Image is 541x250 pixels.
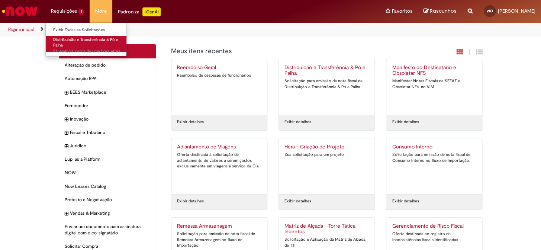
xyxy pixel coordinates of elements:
a: Adiantamento de Viagens Oferta destinada à solicitação de adiantamento de valores a serem gastos ... [171,138,267,194]
div: NOW [59,166,156,180]
span: Automação RPA [65,76,151,82]
div: Solicitação para emissão de nota fiscal de Distribuição e Transferência & Pó e Palha. [284,78,369,90]
span: Enviar um documento para assinatura digital com o co-signatário [65,224,151,236]
h2: Matriz de Alçada - Torre Tática Indiretos [284,223,369,235]
h2: Adiantamento de Viagens [177,144,261,150]
div: Alteração de pedido [59,58,156,72]
span: Inovação [70,116,151,122]
i: expandir categoria Fiscal e Tributário [65,129,68,137]
a: Página inicial [8,26,34,32]
div: Padroniza [118,7,161,16]
p: +GenAi [142,7,161,16]
span: Fiscal e Tributário [70,129,151,136]
a: Aberto R13464268 : Distribuicão e Transferência & Pó e Palha [46,36,128,52]
span: Distribuicão e Transferência & Pó e Palha [53,37,118,48]
div: Fornecedor [59,99,156,113]
div: Oferta destinada ao registro de inconsistências fiscais identificadas [392,231,476,243]
div: expandir categoria Vendas & Marketing Vendas & Marketing [59,206,156,220]
div: Enviar um documento para assinatura digital com o co-signatário [59,220,156,240]
i: Exibição em cartão [457,48,463,55]
a: Exibir Todas as Solicitações [46,26,128,34]
div: expandir categoria Fiscal e Tributário Fiscal e Tributário [59,126,156,140]
span: [PERSON_NAME] [498,8,535,14]
i: expandir categoria BEES Marketplace [65,89,68,97]
div: Automação RPA [59,72,156,86]
div: Solicitação para emissão de nota fiscal de Consumo Interno no fluxo de Importação. [392,152,476,163]
a: Exibir detalhes [177,198,204,204]
ul: Requisições [45,22,127,57]
span: Rascunhos [430,7,457,15]
span: WO [487,9,493,13]
h2: Reembolso Geral [177,65,261,71]
div: expandir categoria Jurídico Jurídico [59,139,156,153]
span: Solicitar Compra [65,243,151,250]
span: Now Leases Catalog [65,183,151,190]
span: Requisições [51,7,77,15]
span: BEES Marketplace [70,89,151,96]
span: Vendas & Marketing [70,210,151,217]
h2: Remessa Armazenagem [177,223,261,229]
i: expandir categoria Vendas & Marketing [65,210,68,218]
a: Exibir detalhes [392,119,419,125]
span: Alteração de pedido [65,62,151,68]
span: 1 [78,9,84,15]
i: Exibição de grade [476,48,483,55]
div: Oferta destinada à solicitação de adiantamento de valores a serem gastos exclusivamente em viagen... [177,152,261,169]
span: Lupi as a Platform [65,156,151,163]
span: | [469,48,470,57]
a: Reembolso Geral Reembolso de despesas de funcionários [171,59,267,115]
time: 29/08/2025 22:39:02 [75,48,120,54]
div: Solicitação e Aplicação da Matriz de Alçada de TTI [284,237,369,248]
h2: Consumo Interno [392,144,476,150]
i: expandir categoria Jurídico [65,143,68,150]
a: Exibir detalhes [392,198,419,204]
div: Manifestar Notas Fiscais na SEFAZ e Obsoletar NFs. no VIM [392,78,476,90]
span: cerca de uma hora atrás [75,48,120,54]
span: Protesto e Negativação [65,197,151,203]
div: expandir categoria Inovação Inovação [59,112,156,126]
a: Distribuicão e Transferência & Pó e Palha Solicitação para emissão de nota fiscal de Distribuição... [279,59,374,115]
span: NOW [65,170,151,176]
h2: Hera - Criação de Projeto [284,144,369,150]
a: Exibir detalhes [284,119,311,125]
h2: Distribuicão e Transferência & Pó e Palha [284,65,369,77]
div: Lupi as a Platform [59,153,156,166]
div: Solicitação para emissão de nota fiscal de Remessa Armazenagem no fluxo de Importação. [177,231,261,249]
ul: Trilhas de página [6,23,355,36]
h2: Manifesto do Destinatário e Obsoletar NFS [392,65,476,77]
div: expandir categoria BEES Marketplace BEES Marketplace [59,86,156,99]
a: Hera - Criação de Projeto Sua solicitação para um projeto [279,138,374,194]
span: Favoritos [392,7,412,15]
span: Fornecedor [65,103,151,109]
div: Now Leases Catalog [59,180,156,193]
a: Exibir detalhes [177,119,204,125]
h1: {"description":"","title":"Meus itens recentes"} Categoria [171,48,402,55]
img: ServiceNow [1,4,39,19]
a: Rascunhos [424,8,457,15]
div: Reembolso de despesas de funcionários [177,73,261,78]
span: More [95,7,107,15]
a: Consumo Interno Solicitação para emissão de nota fiscal de Consumo Interno no fluxo de Importação. [386,138,482,194]
div: Sua solicitação para um projeto [284,152,369,158]
h2: Gerenciamento de Risco Fiscal [392,223,476,229]
div: Protesto e Negativação [59,193,156,207]
i: expandir categoria Inovação [65,116,68,124]
a: Manifesto do Destinatário e Obsoletar NFS Manifestar Notas Fiscais na SEFAZ e Obsoletar NFs. no VIM [386,59,482,115]
span: R13464268 [53,48,120,54]
a: Exibir detalhes [284,198,311,204]
span: Jurídico [70,143,151,149]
